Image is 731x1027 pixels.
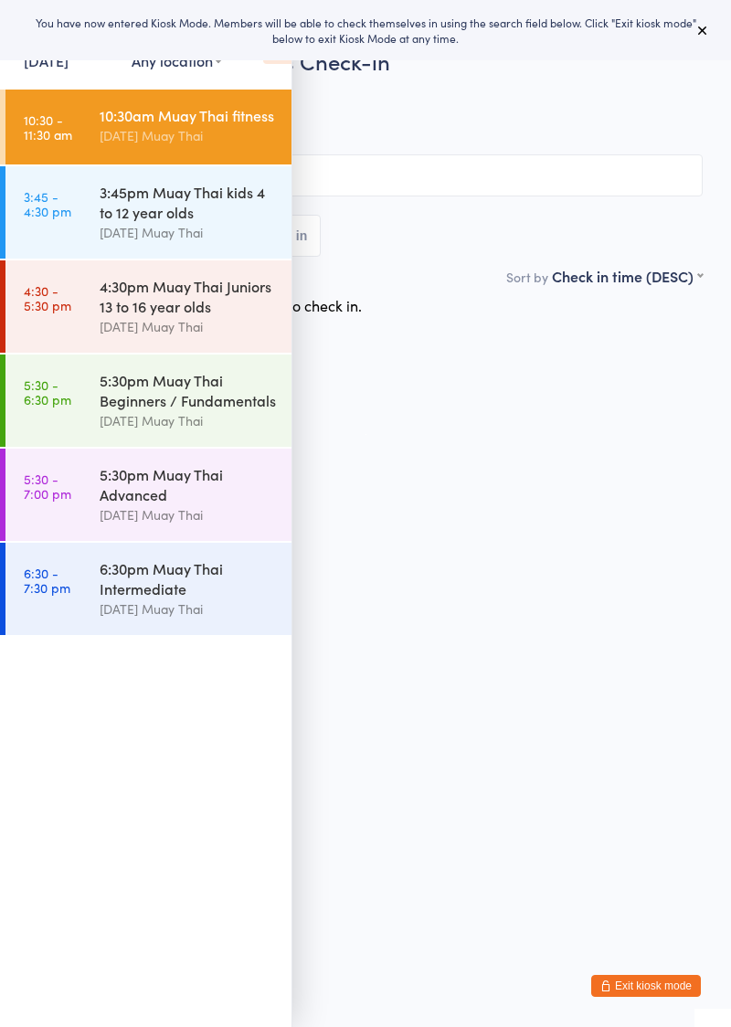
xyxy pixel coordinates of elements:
[28,103,674,122] span: [DATE] Muay Thai
[29,15,702,46] div: You have now entered Kiosk Mode. Members will be able to check themselves in using the search fie...
[100,410,276,431] div: [DATE] Muay Thai
[24,50,69,70] a: [DATE]
[28,154,703,196] input: Search
[100,598,276,619] div: [DATE] Muay Thai
[28,122,703,140] span: [DATE] Muay Thai
[132,50,222,70] div: Any location
[100,222,276,243] div: [DATE] Muay Thai
[5,449,291,541] a: 5:30 -7:00 pm5:30pm Muay Thai Advanced[DATE] Muay Thai
[5,543,291,635] a: 6:30 -7:30 pm6:30pm Muay Thai Intermediate[DATE] Muay Thai
[100,464,276,504] div: 5:30pm Muay Thai Advanced
[100,370,276,410] div: 5:30pm Muay Thai Beginners / Fundamentals
[5,166,291,259] a: 3:45 -4:30 pm3:45pm Muay Thai kids 4 to 12 year olds[DATE] Muay Thai
[24,283,71,312] time: 4:30 - 5:30 pm
[100,276,276,316] div: 4:30pm Muay Thai Juniors 13 to 16 year olds
[24,566,70,595] time: 6:30 - 7:30 pm
[100,504,276,525] div: [DATE] Muay Thai
[506,268,548,286] label: Sort by
[24,471,71,501] time: 5:30 - 7:00 pm
[5,260,291,353] a: 4:30 -5:30 pm4:30pm Muay Thai Juniors 13 to 16 year olds[DATE] Muay Thai
[28,46,703,76] h2: 10:30am Muay Thai fitness Check-in
[100,182,276,222] div: 3:45pm Muay Thai kids 4 to 12 year olds
[552,266,703,286] div: Check in time (DESC)
[100,125,276,146] div: [DATE] Muay Thai
[100,316,276,337] div: [DATE] Muay Thai
[100,105,276,125] div: 10:30am Muay Thai fitness
[100,558,276,598] div: 6:30pm Muay Thai Intermediate
[5,90,291,164] a: 10:30 -11:30 am10:30am Muay Thai fitness[DATE] Muay Thai
[5,355,291,447] a: 5:30 -6:30 pm5:30pm Muay Thai Beginners / Fundamentals[DATE] Muay Thai
[591,975,701,997] button: Exit kiosk mode
[24,189,71,218] time: 3:45 - 4:30 pm
[24,112,72,142] time: 10:30 - 11:30 am
[28,85,674,103] span: [DATE] 10:30am
[24,377,71,407] time: 5:30 - 6:30 pm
